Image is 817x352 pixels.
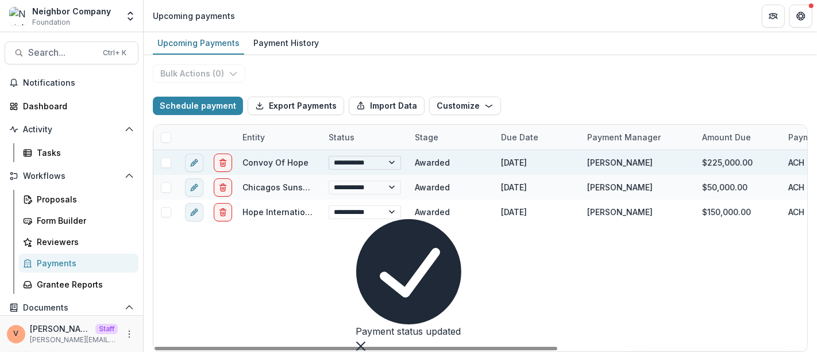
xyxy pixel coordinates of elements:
[5,120,138,139] button: Open Activity
[214,178,232,197] button: delete
[18,254,138,273] a: Payments
[23,303,120,313] span: Documents
[695,131,758,143] div: Amount Due
[28,47,96,58] span: Search...
[30,335,118,345] p: [PERSON_NAME][EMAIL_ADDRESS][DOMAIN_NAME]
[23,100,129,112] div: Dashboard
[415,156,450,169] div: Awarded
[148,7,240,24] nav: breadcrumb
[408,125,494,150] div: Stage
[580,125,695,150] div: Payment Manager
[37,257,129,269] div: Payments
[789,5,812,28] button: Get Help
[695,150,781,175] div: $225,000.00
[762,5,785,28] button: Partners
[37,236,129,248] div: Reviewers
[37,215,129,227] div: Form Builder
[415,206,450,218] div: Awarded
[23,125,120,135] span: Activity
[14,330,19,338] div: Venkat
[214,154,232,172] button: delete
[153,35,244,51] div: Upcoming Payments
[32,17,70,28] span: Foundation
[185,154,203,172] button: edit
[236,131,272,143] div: Entity
[37,147,129,159] div: Tasks
[494,131,545,143] div: Due Date
[18,275,138,294] a: Grantee Reports
[5,167,138,185] button: Open Workflows
[23,78,134,88] span: Notifications
[494,175,580,200] div: [DATE]
[349,97,425,115] button: Import Data
[408,131,445,143] div: Stage
[185,203,203,221] button: edit
[101,47,129,59] div: Ctrl + K
[695,175,781,200] div: $50,000.00
[236,125,322,150] div: Entity
[580,131,668,143] div: Payment Manager
[322,131,361,143] div: Status
[249,35,323,51] div: Payment History
[695,125,781,150] div: Amount Due
[153,64,245,83] button: Bulk Actions (0)
[587,206,653,218] div: [PERSON_NAME]
[587,156,653,169] div: [PERSON_NAME]
[587,181,653,193] div: [PERSON_NAME]
[18,211,138,230] a: Form Builder
[695,200,781,224] div: $150,000.00
[5,74,138,92] button: Notifications
[37,278,129,290] div: Grantee Reports
[18,143,138,162] a: Tasks
[429,97,501,115] button: Customize
[494,150,580,175] div: [DATE]
[242,182,383,192] a: Chicagos Sunshine Enterprises Inc
[185,178,203,197] button: edit
[153,10,235,22] div: Upcoming payments
[122,327,136,341] button: More
[249,32,323,55] a: Payment History
[242,207,318,217] a: Hope International
[322,125,408,150] div: Status
[37,193,129,205] div: Proposals
[415,181,450,193] div: Awarded
[23,171,120,181] span: Workflows
[5,41,138,64] button: Search...
[214,203,232,221] button: delete
[153,32,244,55] a: Upcoming Payments
[5,97,138,116] a: Dashboard
[494,200,580,224] div: [DATE]
[32,5,111,17] div: Neighbor Company
[248,97,344,115] button: Export Payments
[494,125,580,150] div: Due Date
[18,232,138,251] a: Reviewers
[18,190,138,209] a: Proposals
[153,97,243,115] button: Schedule payment
[242,158,309,167] a: Convoy Of Hope
[5,299,138,317] button: Open Documents
[95,324,118,334] p: Staff
[9,7,28,25] img: Neighbor Company
[30,323,91,335] p: [PERSON_NAME]
[122,5,138,28] button: Open entity switcher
